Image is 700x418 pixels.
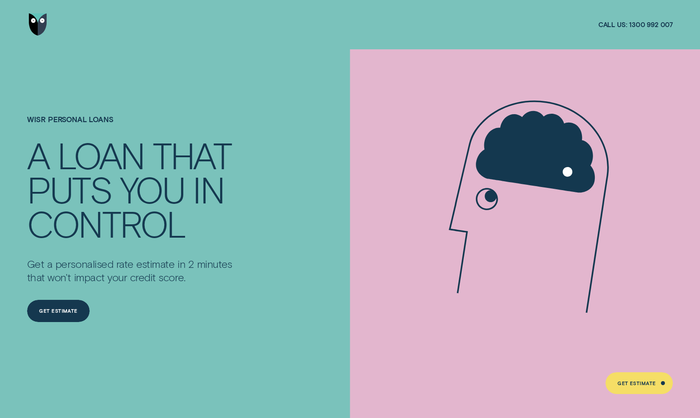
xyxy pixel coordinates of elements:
div: A [27,138,49,172]
a: Call us:1300 992 007 [598,20,673,29]
a: Get Estimate [27,300,90,322]
div: CONTROL [27,206,186,240]
div: IN [193,172,224,206]
div: LOAN [57,138,144,172]
div: PUTS [27,172,111,206]
div: YOU [120,172,184,206]
h1: Wisr Personal Loans [27,115,240,138]
span: Call us: [598,20,627,29]
img: Wisr [29,13,47,36]
h4: A LOAN THAT PUTS YOU IN CONTROL [27,138,240,240]
span: 1300 992 007 [629,20,673,29]
p: Get a personalised rate estimate in 2 minutes that won't impact your credit score. [27,257,240,284]
div: THAT [153,138,231,172]
a: Get Estimate [605,372,673,394]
